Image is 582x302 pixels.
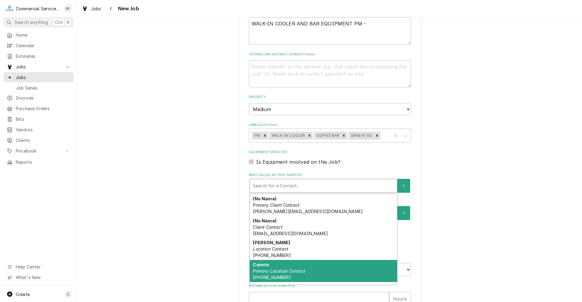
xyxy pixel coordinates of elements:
[4,272,74,282] a: Go to What's New
[91,5,101,12] span: Jobs
[249,52,411,87] div: Technician Instructions
[253,262,269,267] strong: Camrin
[269,132,306,140] div: WALK-IN COOLER
[261,123,278,126] span: ( optional )
[348,132,374,140] div: GRAB N' GO
[299,53,316,56] span: ( optional )
[16,159,71,165] span: Reports
[5,4,14,13] div: Commercial Service Co.'s Avatar
[256,158,340,166] label: Is Equipment involved on this Job?
[253,284,290,289] strong: [PERSON_NAME]
[16,95,71,101] span: Invoices
[5,4,14,13] div: C
[4,93,74,103] a: Invoices
[249,227,411,232] label: Attachments
[249,254,411,259] label: Estimated Arrival Time
[4,41,74,51] a: Calendar
[402,211,406,215] svg: Create New Contact
[262,132,268,140] div: Remove PM
[4,30,74,40] a: Home
[4,114,74,124] a: Bills
[253,218,276,223] strong: (No Name)
[253,231,328,236] span: [EMAIL_ADDRESS][DOMAIN_NAME]
[16,274,70,281] span: What's New
[67,19,70,25] span: K
[253,275,291,280] span: [PHONE_NUMBER]
[16,42,71,49] span: Calendar
[249,150,411,155] label: Equipment Expected
[64,4,72,13] div: Brian Key's Avatar
[16,5,60,12] div: Commercial Service Co.
[249,173,411,192] div: Who called in this service?
[16,85,71,91] span: Job Series
[253,268,305,274] em: Primary Location Contact
[249,173,411,178] label: Who called in this service?
[16,264,70,270] span: Help Center
[252,132,261,140] div: PM
[79,4,104,14] a: Jobs
[106,4,116,13] button: Navigate back
[249,95,411,100] label: Priority
[253,225,282,230] em: Client Contact
[402,184,406,188] svg: Create New Contact
[249,9,411,44] div: Reason For Call
[55,19,63,25] span: Ctrl
[253,246,288,251] em: Location Contact
[16,53,71,59] span: Estimates
[15,19,48,25] span: Search anything
[249,150,411,165] div: Equipment Expected
[116,5,139,13] span: New Job
[16,126,71,133] span: Vendors
[249,52,411,57] label: Technician Instructions
[16,105,71,112] span: Purchase Orders
[16,292,30,297] span: Create
[397,179,410,193] button: Create New Contact
[249,284,411,288] label: Estimated Job Duration
[4,146,74,156] a: Go to Pricebook
[374,132,380,140] div: Remove GRAB N' GO
[249,123,411,127] label: Labels
[16,74,71,80] span: Jobs
[16,148,62,154] span: Pricebook
[306,132,313,140] div: Remove WALK-IN COOLER
[16,64,62,70] span: Jobs
[16,116,71,122] span: Bills
[253,240,290,245] strong: [PERSON_NAME]
[249,200,411,205] label: Who should the tech(s) ask for?
[340,132,347,140] div: Remove COFFEE BAR
[4,262,74,272] a: Go to Help Center
[397,206,410,220] button: Create New Contact
[253,202,299,208] em: Primary Client Contact
[253,196,276,201] strong: (No Name)
[4,135,74,145] a: Clients
[314,132,341,140] div: COFFEE BAR
[4,103,74,113] a: Purchase Orders
[4,83,74,93] a: Job Series
[249,263,328,276] input: Date
[16,32,71,38] span: Home
[4,72,74,82] a: Jobs
[4,17,74,28] button: Search anythingCtrlK
[249,227,411,247] div: Attachments
[64,4,72,13] div: BK
[67,291,70,297] span: C
[4,51,74,61] a: Estimates
[249,200,411,220] div: Who should the tech(s) ask for?
[4,157,74,167] a: Reports
[4,62,74,72] a: Go to Jobs
[4,125,74,135] a: Vendors
[249,17,411,44] textarea: WALK-IN COOLER AND BAR EQUIPMENT PM -
[16,137,71,143] span: Clients
[249,95,411,115] div: Priority
[249,254,411,276] div: Estimated Arrival Time
[253,209,363,214] span: [PERSON_NAME][EMAIL_ADDRESS][DOMAIN_NAME]
[249,123,411,142] div: Labels
[253,253,291,258] span: [PHONE_NUMBER]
